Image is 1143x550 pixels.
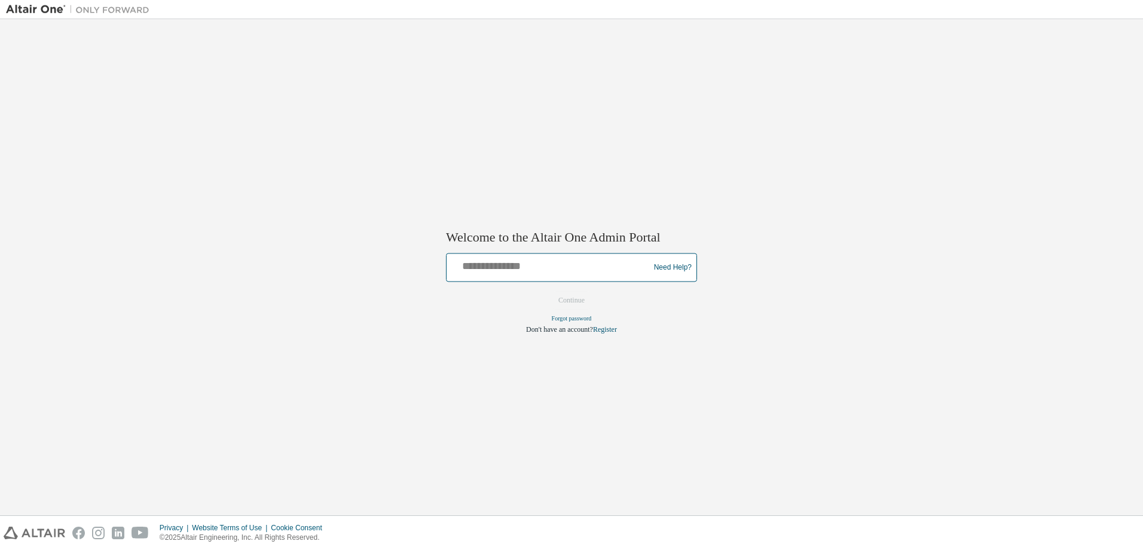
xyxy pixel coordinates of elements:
img: altair_logo.svg [4,527,65,539]
div: Cookie Consent [271,523,329,533]
span: Don't have an account? [526,326,593,334]
a: Need Help? [654,267,692,268]
img: Altair One [6,4,155,16]
p: © 2025 Altair Engineering, Inc. All Rights Reserved. [160,533,329,543]
img: linkedin.svg [112,527,124,539]
div: Website Terms of Use [192,523,271,533]
img: youtube.svg [132,527,149,539]
a: Forgot password [552,316,592,322]
a: Register [593,326,617,334]
img: facebook.svg [72,527,85,539]
div: Privacy [160,523,192,533]
img: instagram.svg [92,527,105,539]
h2: Welcome to the Altair One Admin Portal [446,229,697,246]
